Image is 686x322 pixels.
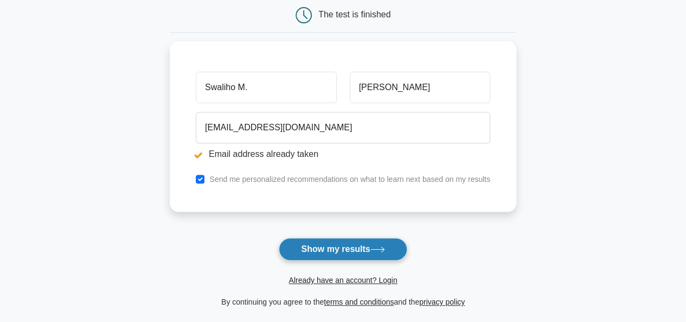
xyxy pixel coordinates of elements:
[350,72,490,103] input: Last name
[196,72,336,103] input: First name
[209,175,490,184] label: Send me personalized recommendations on what to learn next based on my results
[196,148,490,161] li: Email address already taken
[279,238,407,261] button: Show my results
[163,295,523,308] div: By continuing you agree to the and the
[288,276,397,285] a: Already have an account? Login
[324,298,394,306] a: terms and conditions
[318,10,390,19] div: The test is finished
[419,298,465,306] a: privacy policy
[196,112,490,143] input: Email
